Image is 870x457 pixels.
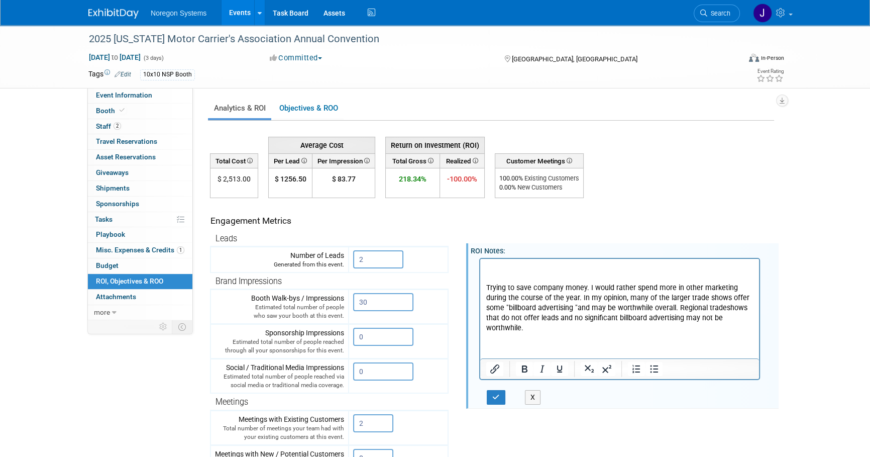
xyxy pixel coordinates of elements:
a: Attachments [88,290,192,305]
a: Travel Reservations [88,134,192,149]
button: Bold [516,362,533,376]
img: Johana Gil [753,4,772,23]
span: Leads [215,234,237,243]
span: Staff [96,122,121,130]
th: Customer Meetings [495,153,584,168]
div: Number of Leads [215,250,344,269]
a: Search [694,5,740,22]
span: Booth [96,107,127,115]
span: to [110,53,120,61]
a: Budget [88,258,192,273]
a: Objectives & ROO [273,99,344,118]
span: Sponsorships [96,200,139,208]
span: Attachments [96,293,136,301]
span: Brand Impressions [215,277,282,286]
a: Tasks [88,212,192,227]
div: Generated from this event. [215,260,344,269]
span: ROI, Objectives & ROO [96,277,163,285]
th: Return on Investment (ROI) [386,137,485,153]
td: Tags [88,69,131,80]
th: Total Gross [386,153,440,168]
div: Engagement Metrics [210,215,444,227]
div: 10x10 NSP Booth [140,69,195,80]
th: Average Cost [269,137,375,153]
span: Shipments [96,184,130,192]
div: Event Format [681,52,784,67]
button: X [525,390,541,405]
img: Format-Inperson.png [749,54,759,62]
span: -100.00% [447,174,477,184]
span: 218.34% [399,174,426,184]
span: [GEOGRAPHIC_DATA], [GEOGRAPHIC_DATA] [511,55,637,63]
a: Edit [115,71,131,78]
div: Booth Walk-bys / Impressions [215,293,344,320]
button: Bullet list [645,362,663,376]
span: (3 days) [143,55,164,61]
a: Misc. Expenses & Credits1 [88,243,192,258]
span: 0.00 [499,184,511,191]
th: Per Impression [312,153,375,168]
div: In-Person [760,54,784,62]
span: Giveaways [96,168,129,176]
div: Sponsorship Impressions [215,328,344,355]
th: Realized [440,153,484,168]
a: Giveaways [88,165,192,180]
a: Shipments [88,181,192,196]
button: Committed [266,53,326,63]
td: Toggle Event Tabs [172,320,193,333]
span: Noregon Systems [151,9,206,17]
span: 1 [177,246,184,254]
div: 2025 [US_STATE] Motor Carrier's Association Annual Convention [85,30,725,48]
span: Misc. Expenses & Credits [96,246,184,254]
th: Per Lead [269,153,312,168]
span: Tasks [95,215,113,223]
div: Meetings with Existing Customers [215,414,344,441]
span: $ 1256.50 [275,175,306,183]
button: Superscript [598,362,615,376]
a: Playbook [88,227,192,242]
a: Staff2 [88,119,192,134]
a: Analytics & ROI [208,99,271,118]
i: Booth reservation complete [120,108,125,113]
span: Event Information [96,91,152,99]
a: Event Information [88,88,192,103]
button: Numbered list [628,362,645,376]
span: Asset Reservations [96,153,156,161]
iframe: Rich Text Area [480,259,759,358]
div: Event Rating [756,69,784,74]
button: Underline [551,362,568,376]
div: % [499,183,579,192]
div: Social / Traditional Media Impressions [215,362,344,390]
span: Budget [96,261,119,269]
span: $ 83.77 [332,175,356,183]
div: Estimated total number of people reached via social media or traditional media coverage. [215,373,344,390]
a: Asset Reservations [88,150,192,165]
div: % [499,174,579,183]
button: Insert/edit link [486,362,503,376]
span: Playbook [96,230,125,238]
span: Travel Reservations [96,137,157,145]
span: Meetings [215,397,248,407]
div: Estimated total number of people who saw your booth at this event. [215,303,344,320]
a: Sponsorships [88,197,192,212]
span: 100.00 [499,174,518,182]
a: ROI, Objectives & ROO [88,274,192,289]
button: Italic [533,362,551,376]
th: Total Cost [210,153,258,168]
button: Subscript [581,362,598,376]
span: [DATE] [DATE] [88,53,141,62]
span: Existing Customers [523,174,579,182]
span: Search [707,10,730,17]
span: 2 [114,122,121,130]
td: $ 2,513.00 [210,168,258,198]
div: Estimated total number of people reached through all your sponsorships for this event. [215,338,344,355]
span: more [94,308,110,316]
img: ExhibitDay [88,9,139,19]
div: Total number of meetings your team had with your existing customers at this event. [215,424,344,441]
a: Booth [88,104,192,119]
a: more [88,305,192,320]
span: New Customers [516,184,563,191]
div: ROI Notes: [471,243,779,256]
